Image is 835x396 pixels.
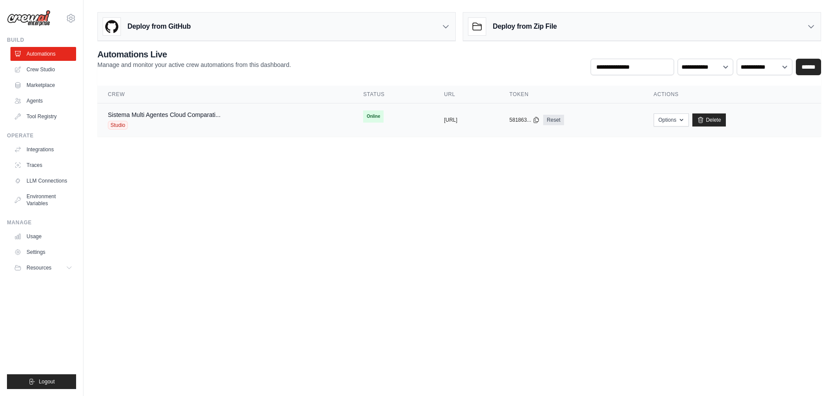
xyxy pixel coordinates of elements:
[10,158,76,172] a: Traces
[10,94,76,108] a: Agents
[654,113,689,126] button: Options
[10,110,76,123] a: Tool Registry
[493,21,557,32] h3: Deploy from Zip File
[353,86,434,103] th: Status
[127,21,190,32] h3: Deploy from GitHub
[10,143,76,156] a: Integrations
[10,261,76,275] button: Resources
[499,86,643,103] th: Token
[692,113,726,126] a: Delete
[10,245,76,259] a: Settings
[27,264,51,271] span: Resources
[10,174,76,188] a: LLM Connections
[10,190,76,210] a: Environment Variables
[7,37,76,43] div: Build
[10,78,76,92] a: Marketplace
[97,60,291,69] p: Manage and monitor your active crew automations from this dashboard.
[108,111,220,118] a: Sistema Multi Agentes Cloud Comparati...
[7,132,76,139] div: Operate
[10,47,76,61] a: Automations
[434,86,499,103] th: URL
[643,86,821,103] th: Actions
[363,110,384,123] span: Online
[7,374,76,389] button: Logout
[97,86,353,103] th: Crew
[7,219,76,226] div: Manage
[97,48,291,60] h2: Automations Live
[108,121,128,130] span: Studio
[10,63,76,77] a: Crew Studio
[543,115,564,125] a: Reset
[10,230,76,243] a: Usage
[39,378,55,385] span: Logout
[509,116,540,123] button: 581863...
[103,18,120,35] img: GitHub Logo
[7,10,50,27] img: Logo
